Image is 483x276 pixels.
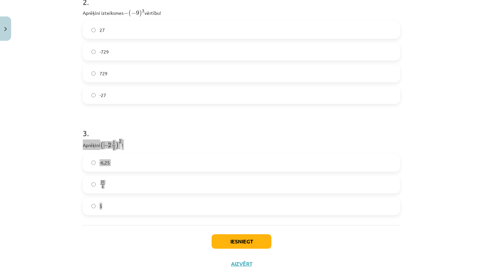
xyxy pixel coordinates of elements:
span: 25 [101,181,104,184]
span: 2 [119,140,121,143]
span: 4 [102,186,103,188]
p: Aprēķini izteiksmes vērtību! [83,8,400,17]
h1: 3 . [83,117,400,138]
span: 1 [113,141,115,144]
span: 2 [108,143,111,147]
p: Aprēķini ! [83,139,400,150]
span: 3 [142,10,144,13]
span: − [103,143,108,148]
span: ) [116,141,119,149]
input: -729 [91,50,96,54]
span: 729 [100,70,107,77]
span: ( [128,10,131,17]
span: ( [100,141,103,149]
button: Iesniegt [212,234,271,249]
input: 27 [91,28,96,32]
img: icon-close-lesson-0947bae3869378f0d4975bcd49f059093ad1ed9edebbc8119c70593378902aed.svg [4,27,7,31]
span: 5 [100,203,102,210]
span: 2 [113,146,115,150]
span: − [124,11,128,15]
span: 27 [100,27,105,34]
span: -729 [100,48,109,55]
span: 9 [136,11,139,15]
input: 5 [91,204,96,208]
input: -6,25 [91,161,96,165]
span: ) [139,10,142,17]
span: − [131,11,136,15]
button: Aizvērt [229,261,254,267]
span: -27 [100,92,106,99]
span: -6,25 [100,159,110,166]
input: 729 [91,71,96,76]
input: -27 [91,93,96,97]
